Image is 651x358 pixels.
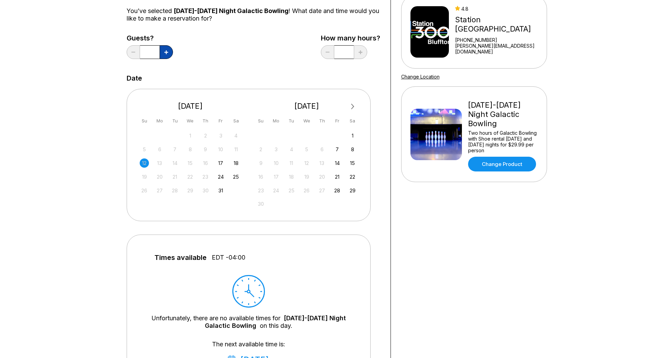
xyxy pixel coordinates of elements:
[140,186,149,195] div: Not available Sunday, October 26th, 2025
[348,172,357,181] div: Choose Saturday, November 22nd, 2025
[347,101,358,112] button: Next Month
[317,186,327,195] div: Not available Thursday, November 27th, 2025
[170,186,179,195] div: Not available Tuesday, October 28th, 2025
[468,130,538,153] div: Two hours of Galactic Bowling with Shoe rental [DATE] and [DATE] nights for $29.99 per person
[231,172,241,181] div: Choose Saturday, October 25th, 2025
[155,116,164,126] div: Mo
[216,131,225,140] div: Not available Friday, October 3rd, 2025
[155,145,164,154] div: Not available Monday, October 6th, 2025
[302,145,311,154] div: Not available Wednesday, November 5th, 2025
[256,158,266,168] div: Not available Sunday, November 9th, 2025
[410,6,449,58] img: Station 300 Bluffton
[468,100,538,128] div: [DATE]-[DATE] Night Galactic Bowling
[410,109,462,160] img: Friday-Saturday Night Galactic Bowling
[216,186,225,195] div: Choose Friday, October 31st, 2025
[216,158,225,168] div: Choose Friday, October 17th, 2025
[348,186,357,195] div: Choose Saturday, November 29th, 2025
[186,116,195,126] div: We
[148,314,350,330] div: Unfortunately, there are no available times for on this day.
[256,186,266,195] div: Not available Sunday, November 23rd, 2025
[137,102,244,111] div: [DATE]
[201,116,210,126] div: Th
[302,186,311,195] div: Not available Wednesday, November 26th, 2025
[254,102,360,111] div: [DATE]
[271,116,281,126] div: Mo
[348,158,357,168] div: Choose Saturday, November 15th, 2025
[170,158,179,168] div: Not available Tuesday, October 14th, 2025
[186,131,195,140] div: Not available Wednesday, October 1st, 2025
[201,131,210,140] div: Not available Thursday, October 2nd, 2025
[302,116,311,126] div: We
[468,157,536,171] a: Change Product
[317,172,327,181] div: Not available Thursday, November 20th, 2025
[401,74,440,80] a: Change Location
[317,158,327,168] div: Not available Thursday, November 13th, 2025
[186,172,195,181] div: Not available Wednesday, October 22nd, 2025
[155,186,164,195] div: Not available Monday, October 27th, 2025
[256,116,266,126] div: Su
[231,131,241,140] div: Not available Saturday, October 4th, 2025
[317,116,327,126] div: Th
[271,158,281,168] div: Not available Monday, November 10th, 2025
[205,314,346,329] a: [DATE]-[DATE] Night Galactic Bowling
[302,172,311,181] div: Not available Wednesday, November 19th, 2025
[255,130,358,209] div: month 2025-11
[302,158,311,168] div: Not available Wednesday, November 12th, 2025
[348,116,357,126] div: Sa
[216,145,225,154] div: Not available Friday, October 10th, 2025
[170,172,179,181] div: Not available Tuesday, October 21st, 2025
[287,158,296,168] div: Not available Tuesday, November 11th, 2025
[287,116,296,126] div: Tu
[139,130,242,195] div: month 2025-10
[317,145,327,154] div: Not available Thursday, November 6th, 2025
[256,145,266,154] div: Not available Sunday, November 2nd, 2025
[127,74,142,82] label: Date
[140,145,149,154] div: Not available Sunday, October 5th, 2025
[256,172,266,181] div: Not available Sunday, November 16th, 2025
[216,172,225,181] div: Choose Friday, October 24th, 2025
[271,145,281,154] div: Not available Monday, November 3rd, 2025
[201,158,210,168] div: Not available Thursday, October 16th, 2025
[154,254,207,261] span: Times available
[155,172,164,181] div: Not available Monday, October 20th, 2025
[174,7,289,14] span: [DATE]-[DATE] Night Galactic Bowling
[455,6,544,12] div: 4.8
[455,43,544,55] a: [PERSON_NAME][EMAIL_ADDRESS][DOMAIN_NAME]
[140,116,149,126] div: Su
[271,186,281,195] div: Not available Monday, November 24th, 2025
[256,199,266,208] div: Not available Sunday, November 30th, 2025
[455,37,544,43] div: [PHONE_NUMBER]
[321,34,380,42] label: How many hours?
[287,186,296,195] div: Not available Tuesday, November 25th, 2025
[201,186,210,195] div: Not available Thursday, October 30th, 2025
[186,158,195,168] div: Not available Wednesday, October 15th, 2025
[333,145,342,154] div: Choose Friday, November 7th, 2025
[216,116,225,126] div: Fr
[231,145,241,154] div: Not available Saturday, October 11th, 2025
[186,145,195,154] div: Not available Wednesday, October 8th, 2025
[333,186,342,195] div: Choose Friday, November 28th, 2025
[348,131,357,140] div: Choose Saturday, November 1st, 2025
[287,145,296,154] div: Not available Tuesday, November 4th, 2025
[201,145,210,154] div: Not available Thursday, October 9th, 2025
[186,186,195,195] div: Not available Wednesday, October 29th, 2025
[140,172,149,181] div: Not available Sunday, October 19th, 2025
[170,145,179,154] div: Not available Tuesday, October 7th, 2025
[333,116,342,126] div: Fr
[201,172,210,181] div: Not available Thursday, October 23rd, 2025
[271,172,281,181] div: Not available Monday, November 17th, 2025
[140,158,149,168] div: Not available Sunday, October 12th, 2025
[170,116,179,126] div: Tu
[231,116,241,126] div: Sa
[333,172,342,181] div: Choose Friday, November 21st, 2025
[155,158,164,168] div: Not available Monday, October 13th, 2025
[127,34,173,42] label: Guests?
[127,7,380,22] div: You’ve selected ! What date and time would you like to make a reservation for?
[333,158,342,168] div: Choose Friday, November 14th, 2025
[348,145,357,154] div: Choose Saturday, November 8th, 2025
[287,172,296,181] div: Not available Tuesday, November 18th, 2025
[455,15,544,34] div: Station [GEOGRAPHIC_DATA]
[231,158,241,168] div: Choose Saturday, October 18th, 2025
[212,254,245,261] span: EDT -04:00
